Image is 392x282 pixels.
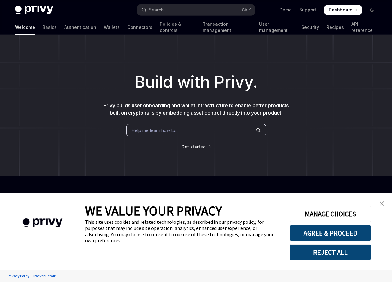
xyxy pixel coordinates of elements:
a: Privacy Policy [6,271,31,281]
a: Basics [43,20,57,35]
div: Search... [149,6,166,14]
span: Dashboard [329,7,353,13]
button: MANAGE CHOICES [290,206,371,222]
a: Dashboard [324,5,362,15]
span: Ctrl K [242,7,251,12]
a: Wallets [104,20,120,35]
a: Welcome [15,20,35,35]
a: Tracker Details [31,271,58,281]
img: company logo [9,209,76,236]
span: Help me learn how to… [132,127,179,134]
a: User management [259,20,294,35]
button: Open search [137,4,255,15]
div: This site uses cookies and related technologies, as described in our privacy policy, for purposes... [85,219,280,244]
button: Toggle dark mode [367,5,377,15]
a: Recipes [327,20,344,35]
a: Connectors [127,20,152,35]
a: Authentication [64,20,96,35]
h1: Build with Privy. [10,70,382,94]
a: Demo [279,7,292,13]
a: Security [301,20,319,35]
a: Policies & controls [160,20,195,35]
button: AGREE & PROCEED [290,225,371,241]
a: Get started [181,144,206,150]
span: Get started [181,144,206,149]
span: Privy builds user onboarding and wallet infrastructure to enable better products built on crypto ... [103,102,289,116]
button: REJECT ALL [290,244,371,260]
img: dark logo [15,6,53,14]
a: Support [299,7,316,13]
img: close banner [380,201,384,206]
span: WE VALUE YOUR PRIVACY [85,203,222,219]
a: close banner [376,197,388,210]
a: API reference [351,20,377,35]
a: Transaction management [203,20,252,35]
